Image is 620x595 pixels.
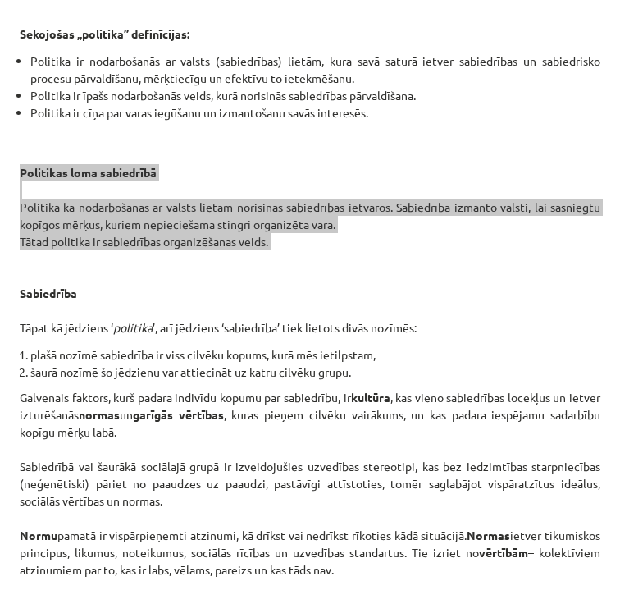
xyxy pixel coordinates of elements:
strong: Normas [467,528,510,542]
li: Politika ir nodarbošanās ar valsts (sabiedrības) lietām, kura savā saturā ietver sabiedrības un s... [30,53,600,87]
strong: Politikas loma sabiedrībā [20,165,157,180]
strong: normas [79,407,120,422]
strong: vērtībām [479,545,528,560]
em: politika [113,320,153,335]
li: Politika ir īpašs nodarbošanās veids, kurā norisinās sabiedrības pārvaldīšana. [30,87,600,104]
li: šaurā nozīmē šo jēdzienu var attiecināt uz katru cilvēku grupu. [30,364,600,381]
p: Politika kā nodarbošanās ar valsts lietām norisinās sabiedrības ietvaros. Sabiedrība izmanto vals... [20,130,600,336]
li: plašā nozīmē sabiedrība ir viss cilvēku kopums, kurā mēs ietilpstam, [30,346,600,364]
strong: Normu [20,528,57,542]
strong: vērtības [179,407,224,422]
li: Politika ir cīņa par varas iegūšanu un izmantošanu savās interesēs. [30,104,600,121]
strong: kultūra [351,390,390,405]
strong: Sekojošas „politika” definīcijas: [20,26,189,41]
strong: Sabiedrība [20,286,77,300]
strong: garīgās [133,407,173,422]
